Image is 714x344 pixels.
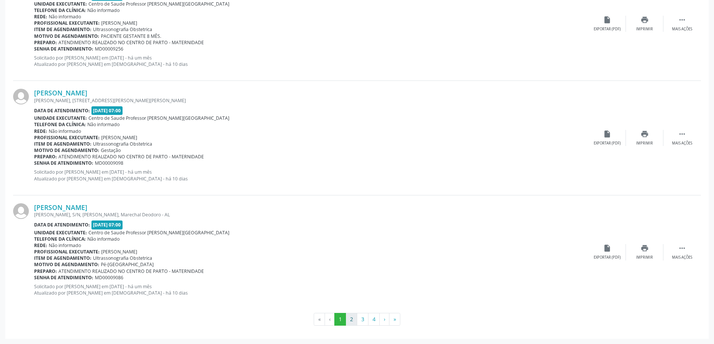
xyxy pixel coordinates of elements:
[88,115,229,121] span: Centro de Saude Professor [PERSON_NAME][GEOGRAPHIC_DATA]
[34,222,90,228] b: Data de atendimento:
[636,141,653,146] div: Imprimir
[594,27,621,32] div: Exportar (PDF)
[34,46,93,52] b: Senha de atendimento:
[58,153,204,160] span: ATENDIMENTO REALIZADO NO CENTRO DE PARTO - MATERNIDADE
[34,107,90,114] b: Data de atendimento:
[93,26,152,33] span: Ultrassonografia Obstetrica
[58,268,204,274] span: ATENDIMENTO REALIZADO NO CENTRO DE PARTO - MATERNIDADE
[49,242,81,249] span: Não informado
[101,33,161,39] span: PACIENTE GESTANTE 8 MÊS.
[101,261,154,268] span: Pé-[GEOGRAPHIC_DATA]
[34,141,91,147] b: Item de agendamento:
[95,46,123,52] span: MD00009256
[95,160,123,166] span: MD00009098
[93,255,152,261] span: Ultrassonografia Obstetrica
[34,89,87,97] a: [PERSON_NAME]
[636,27,653,32] div: Imprimir
[34,26,91,33] b: Item de agendamento:
[34,211,588,218] div: [PERSON_NAME], S/N, [PERSON_NAME], Marechal Deodoro - AL
[368,313,380,326] button: Go to page 4
[678,16,686,24] i: 
[13,89,29,104] img: img
[34,268,57,274] b: Preparo:
[34,13,47,20] b: Rede:
[672,141,692,146] div: Mais ações
[58,39,204,46] span: ATENDIMENTO REALIZADO NO CENTRO DE PARTO - MATERNIDADE
[594,141,621,146] div: Exportar (PDF)
[34,169,588,182] p: Solicitado por [PERSON_NAME] em [DATE] - há um mês Atualizado por [PERSON_NAME] em [DEMOGRAPHIC_D...
[34,236,86,242] b: Telefone da clínica:
[34,229,87,236] b: Unidade executante:
[34,153,57,160] b: Preparo:
[603,130,611,138] i: insert_drive_file
[34,261,99,268] b: Motivo de agendamento:
[49,128,81,134] span: Não informado
[379,313,389,326] button: Go to next page
[34,20,100,26] b: Profissional executante:
[641,130,649,138] i: print
[101,249,137,255] span: [PERSON_NAME]
[672,255,692,260] div: Mais ações
[594,255,621,260] div: Exportar (PDF)
[34,249,100,255] b: Profissional executante:
[34,1,87,7] b: Unidade executante:
[34,39,57,46] b: Preparo:
[87,121,120,128] span: Não informado
[34,97,588,104] div: [PERSON_NAME], [STREET_ADDRESS][PERSON_NAME][PERSON_NAME]
[34,242,47,249] b: Rede:
[91,106,123,115] span: [DATE] 07:00
[93,141,152,147] span: Ultrassonografia Obstetrica
[88,1,229,7] span: Centro de Saude Professor [PERSON_NAME][GEOGRAPHIC_DATA]
[34,283,588,296] p: Solicitado por [PERSON_NAME] em [DATE] - há um mês Atualizado por [PERSON_NAME] em [DEMOGRAPHIC_D...
[672,27,692,32] div: Mais ações
[603,16,611,24] i: insert_drive_file
[678,130,686,138] i: 
[101,20,137,26] span: [PERSON_NAME]
[34,121,86,128] b: Telefone da clínica:
[678,244,686,252] i: 
[34,7,86,13] b: Telefone da clínica:
[87,236,120,242] span: Não informado
[13,203,29,219] img: img
[34,160,93,166] b: Senha de atendimento:
[34,147,99,153] b: Motivo de agendamento:
[641,16,649,24] i: print
[101,147,121,153] span: Gestação
[87,7,120,13] span: Não informado
[88,229,229,236] span: Centro de Saude Professor [PERSON_NAME][GEOGRAPHIC_DATA]
[334,313,346,326] button: Go to page 1
[34,115,87,121] b: Unidade executante:
[101,134,137,141] span: [PERSON_NAME]
[357,313,368,326] button: Go to page 3
[13,313,701,326] ul: Pagination
[34,134,100,141] b: Profissional executante:
[34,128,47,134] b: Rede:
[49,13,81,20] span: Não informado
[91,220,123,229] span: [DATE] 07:00
[389,313,400,326] button: Go to last page
[34,33,99,39] b: Motivo de agendamento:
[346,313,357,326] button: Go to page 2
[34,203,87,211] a: [PERSON_NAME]
[34,255,91,261] b: Item de agendamento:
[95,274,123,281] span: MD00009086
[603,244,611,252] i: insert_drive_file
[636,255,653,260] div: Imprimir
[641,244,649,252] i: print
[34,55,588,67] p: Solicitado por [PERSON_NAME] em [DATE] - há um mês Atualizado por [PERSON_NAME] em [DEMOGRAPHIC_D...
[34,274,93,281] b: Senha de atendimento:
